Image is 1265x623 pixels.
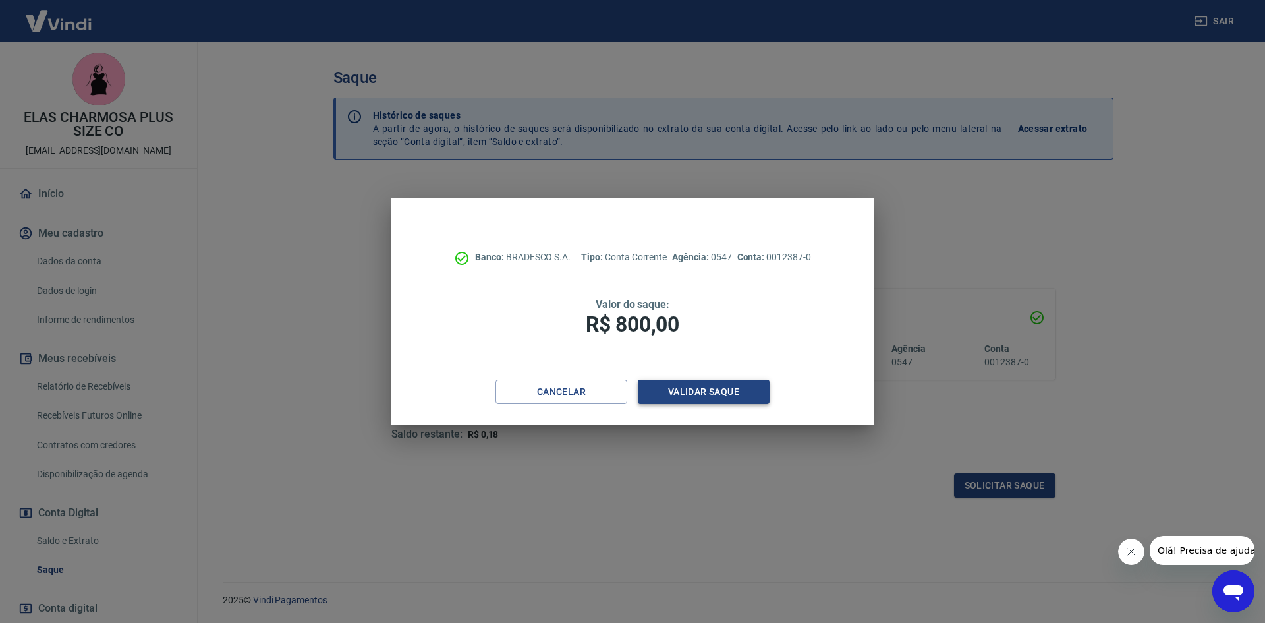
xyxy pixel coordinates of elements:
[672,251,731,264] p: 0547
[581,252,605,262] span: Tipo:
[1150,536,1254,565] iframe: Mensagem da empresa
[475,251,571,264] p: BRADESCO S.A.
[8,9,111,20] span: Olá! Precisa de ajuda?
[495,380,627,404] button: Cancelar
[596,298,669,311] span: Valor do saque:
[586,312,679,337] span: R$ 800,00
[1118,539,1144,565] iframe: Fechar mensagem
[737,251,811,264] p: 0012387-0
[1212,570,1254,612] iframe: Botão para abrir a janela de mensagens
[672,252,711,262] span: Agência:
[581,251,667,264] p: Conta Corrente
[737,252,767,262] span: Conta:
[638,380,770,404] button: Validar saque
[475,252,506,262] span: Banco:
